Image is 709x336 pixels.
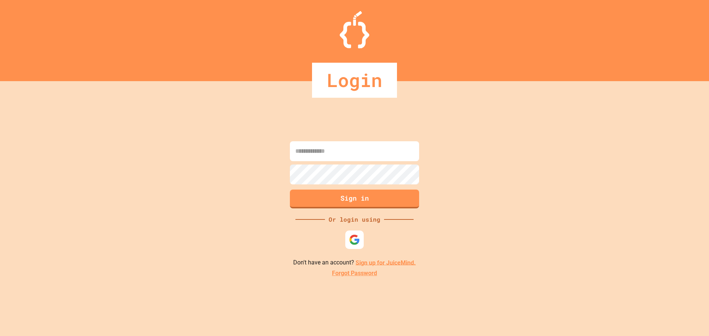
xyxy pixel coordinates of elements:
[290,190,419,208] button: Sign in
[293,258,416,267] p: Don't have an account?
[332,269,377,278] a: Forgot Password
[312,63,397,98] div: Login
[340,11,369,48] img: Logo.svg
[356,259,416,266] a: Sign up for JuiceMind.
[325,215,384,224] div: Or login using
[349,234,360,245] img: google-icon.svg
